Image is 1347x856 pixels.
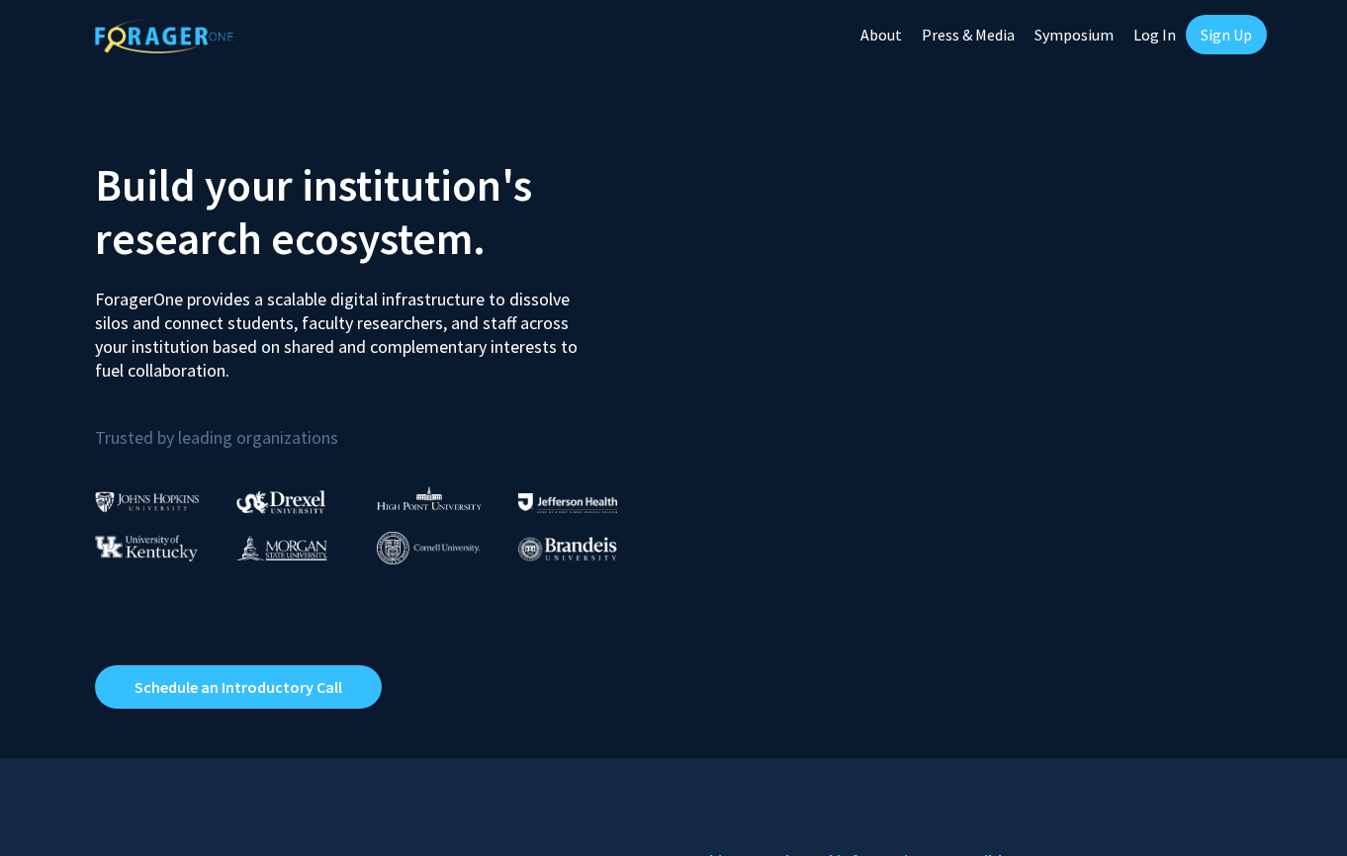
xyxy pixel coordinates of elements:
[95,273,591,383] p: ForagerOne provides a scalable digital infrastructure to dissolve silos and connect students, fac...
[518,537,617,561] img: Brandeis University
[95,19,233,53] img: ForagerOne Logo
[236,535,327,560] img: Morgan State University
[95,535,198,561] img: University of Kentucky
[518,493,617,512] img: Thomas Jefferson University
[95,398,659,453] p: Trusted by leading organizations
[236,490,325,513] img: Drexel University
[1186,15,1267,54] a: Sign Up
[377,486,482,510] img: High Point University
[95,158,659,265] h2: Build your institution's research ecosystem.
[95,491,200,512] img: Johns Hopkins University
[95,665,382,709] a: Opens in a new tab
[377,532,480,564] img: Cornell University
